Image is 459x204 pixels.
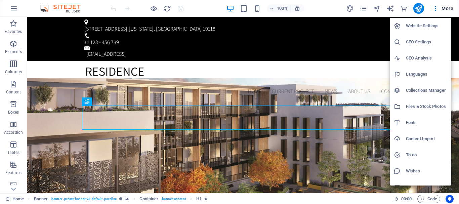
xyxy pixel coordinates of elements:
h6: SEO Settings [406,38,447,46]
h6: Languages [406,70,447,78]
h6: Files & Stock Photos [406,103,447,111]
h6: Fonts [406,119,447,127]
h6: SEO Analysis [406,54,447,62]
h6: Collections Manager [406,86,447,94]
h6: Wishes [406,167,447,175]
h6: Website Settings [406,22,447,30]
h6: Content Import [406,135,447,143]
h6: Data [406,183,447,191]
h6: To-do [406,151,447,159]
